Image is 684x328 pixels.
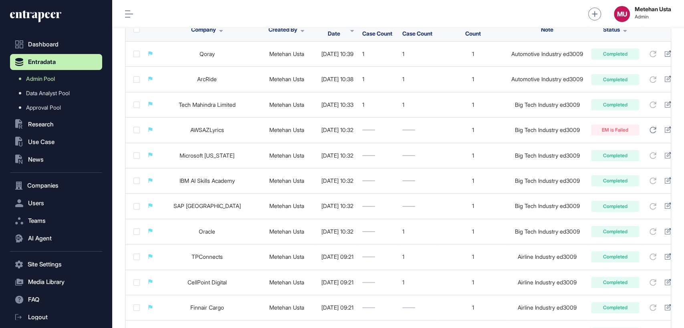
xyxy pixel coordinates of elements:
a: SAP [GEOGRAPHIC_DATA] [174,202,241,209]
button: Media Library [10,274,102,290]
span: Media Library [28,279,65,285]
div: Big Tech Industry ed3009 [511,127,583,133]
div: [DATE] 10:32 [321,228,354,235]
div: 1 [442,304,503,311]
div: Big Tech Industry ed3009 [511,228,583,235]
div: Completed [591,302,639,313]
a: Metehan Usta [269,279,304,286]
div: Automotive Industry ed3009 [511,76,583,82]
a: Tech Mahindra Limited [179,101,236,108]
span: Note [541,26,553,33]
div: [DATE] 09:21 [321,279,354,286]
div: Completed [591,175,639,186]
strong: Metehan Usta [635,6,671,12]
a: Metehan Usta [269,152,304,159]
a: Admin Pool [14,72,102,86]
div: [DATE] 10:39 [321,51,354,57]
div: 1 [442,228,503,235]
div: 1 [442,76,503,82]
div: 1 [402,76,434,82]
div: 1 [442,279,503,286]
a: Metehan Usta [269,126,304,133]
a: Oracle [199,228,215,235]
button: Use Case [10,134,102,150]
div: 1 [442,178,503,184]
div: Completed [591,201,639,212]
a: Finnair Cargo [190,304,224,311]
button: Updated Date [321,21,354,38]
a: Metehan Usta [269,202,304,209]
a: Dashboard [10,36,102,52]
div: [DATE] 09:21 [321,254,354,260]
button: Companies [10,178,102,194]
div: Completed [591,99,639,110]
div: [DATE] 10:32 [321,152,354,159]
span: AI Agent [28,235,52,242]
div: 1 [442,127,503,133]
div: Completed [591,74,639,85]
button: Teams [10,213,102,229]
span: Logout [28,314,48,320]
div: 1 [402,254,434,260]
div: EM is Failed [591,124,639,136]
a: Microsoft [US_STATE] [180,152,234,159]
div: 1 [402,228,434,235]
span: Company [191,25,216,34]
span: Approval Pool [26,104,61,111]
span: Entradata [28,59,56,65]
span: Use Case [28,139,54,145]
div: Completed [591,226,639,237]
span: Admin Pool [26,76,55,82]
span: Updated Date [321,21,347,38]
div: 1 [402,102,434,108]
button: Research [10,116,102,132]
div: 1 [442,51,503,57]
a: Metehan Usta [269,50,304,57]
span: Research [28,121,54,128]
div: [DATE] 10:32 [321,178,354,184]
a: Metehan Usta [269,253,304,260]
div: 1 [362,76,394,82]
div: [DATE] 10:33 [321,102,354,108]
button: News [10,152,102,168]
div: 1 [442,102,503,108]
span: Users [28,200,44,206]
div: Big Tech Industry ed3009 [511,203,583,209]
div: 1 [362,51,394,57]
a: Qoray [200,50,215,57]
div: Airline Industry ed3009 [511,254,583,260]
span: News [28,156,44,163]
div: 1 [442,152,503,159]
a: Metehan Usta [269,101,304,108]
a: Metehan Usta [269,177,304,184]
a: Data Analyst Pool [14,86,102,100]
div: [DATE] 09:21 [321,304,354,311]
button: Users [10,195,102,211]
div: Big Tech Industry ed3009 [511,152,583,159]
button: Entradata [10,54,102,70]
div: Big Tech Industry ed3009 [511,178,583,184]
a: AWSAZLyrics [190,126,224,133]
button: FAQ [10,292,102,308]
a: Metehan Usta [269,76,304,82]
span: Status [603,25,620,34]
span: FAQ [28,296,39,303]
div: Automotive Industry ed3009 [511,51,583,57]
a: Approval Pool [14,100,102,115]
span: Admin [635,14,671,20]
div: [DATE] 10:38 [321,76,354,82]
div: Big Tech Industry ed3009 [511,102,583,108]
div: 1 [402,279,434,286]
a: Logout [10,309,102,325]
a: IBM AI Skills Academy [180,177,235,184]
div: Completed [591,251,639,262]
div: Airline Industry ed3009 [511,304,583,311]
div: MU [614,6,630,22]
button: AI Agent [10,230,102,246]
button: Site Settings [10,256,102,272]
div: Completed [591,277,639,288]
a: Metehan Usta [269,304,304,311]
a: ArcRide [197,76,217,82]
div: Completed [591,150,639,161]
div: 1 [442,203,503,209]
